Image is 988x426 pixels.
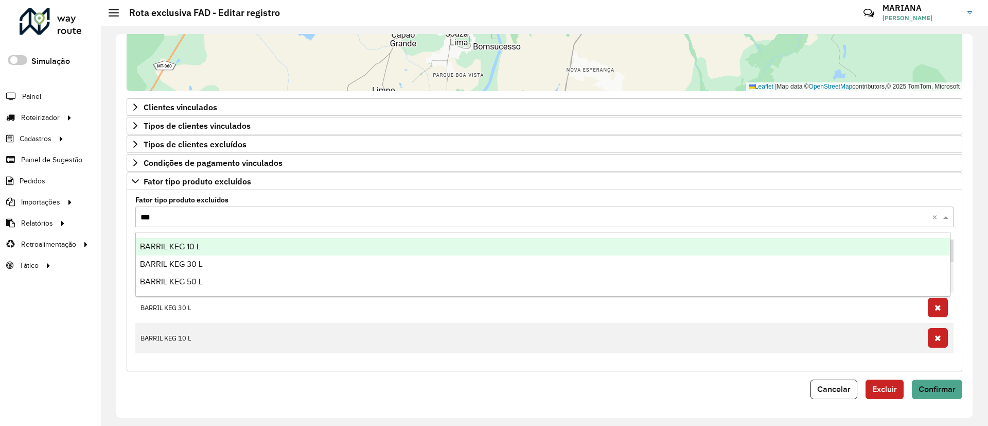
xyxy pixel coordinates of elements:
[883,3,960,13] h3: MARIANA
[144,122,251,130] span: Tipos de clientes vinculados
[129,195,960,206] label: Fator tipo produto excluídos
[22,91,41,102] span: Painel
[21,112,60,123] span: Roteirizador
[21,218,53,229] span: Relatórios
[140,260,203,268] span: BARRIL KEG 30 L
[127,135,962,153] a: Tipos de clientes excluídos
[866,380,904,399] button: Excluir
[127,117,962,134] a: Tipos de clientes vinculados
[140,242,201,251] span: BARRIL KEG 10 L
[144,177,251,185] span: Fator tipo produto excluídos
[135,293,923,323] td: BARRIL KEG 30 L
[119,7,280,19] h2: Rota exclusiva FAD - Editar registro
[775,83,777,90] span: |
[809,83,853,90] a: OpenStreetMap
[21,239,76,250] span: Retroalimentação
[20,176,45,186] span: Pedidos
[144,159,283,167] span: Condições de pagamento vinculados
[858,2,880,24] a: Contato Rápido
[127,190,962,371] div: Fator tipo produto excluídos
[144,103,217,111] span: Clientes vinculados
[883,13,960,23] span: [PERSON_NAME]
[140,277,203,286] span: BARRIL KEG 50 L
[127,98,962,116] a: Clientes vinculados
[912,380,962,399] button: Confirmar
[749,83,773,90] a: Leaflet
[810,380,857,399] button: Cancelar
[932,211,941,223] span: Clear all
[872,385,897,394] span: Excluir
[127,173,962,190] a: Fator tipo produto excluídos
[746,82,962,91] div: Map data © contributors,© 2025 TomTom, Microsoft
[919,385,956,394] span: Confirmar
[20,133,51,144] span: Cadastros
[20,260,39,271] span: Tático
[21,155,82,165] span: Painel de Sugestão
[135,323,923,353] td: BARRIL KEG 10 L
[127,154,962,172] a: Condições de pagamento vinculados
[21,197,60,208] span: Importações
[817,385,851,394] span: Cancelar
[135,232,950,297] ng-dropdown-panel: Options list
[144,140,246,148] span: Tipos de clientes excluídos
[31,55,70,67] label: Simulação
